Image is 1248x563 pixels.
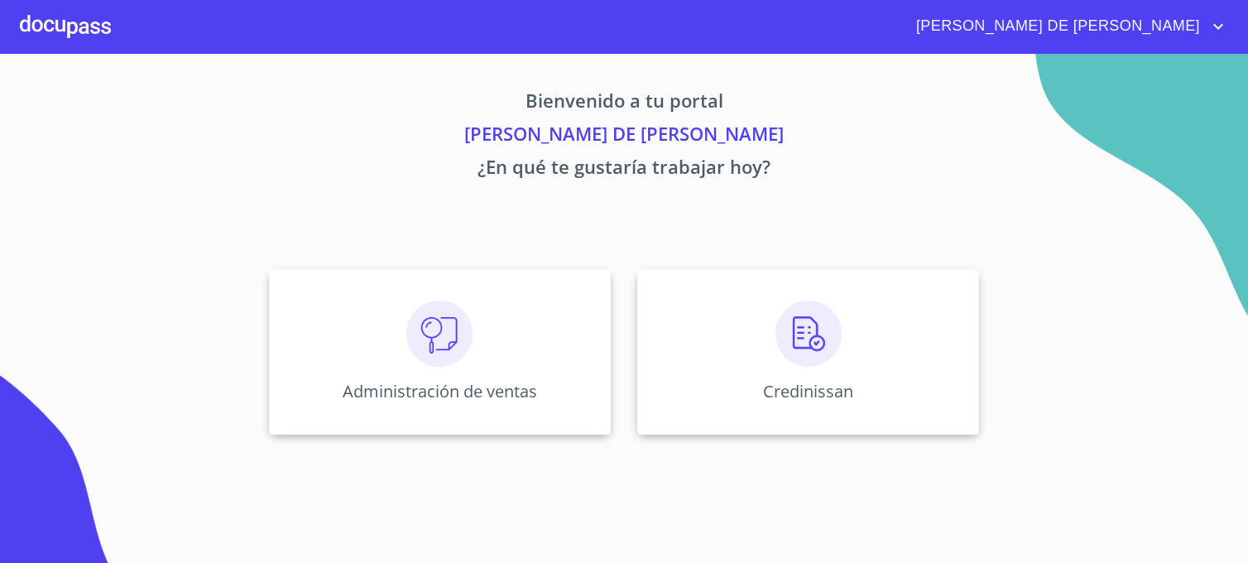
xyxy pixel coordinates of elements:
[775,301,842,367] img: verificacion.png
[904,13,1208,40] span: [PERSON_NAME] DE [PERSON_NAME]
[406,301,473,367] img: consulta.png
[114,87,1134,120] p: Bienvenido a tu portal
[763,380,853,402] p: Credinissan
[343,380,537,402] p: Administración de ventas
[114,153,1134,186] p: ¿En qué te gustaría trabajar hoy?
[114,120,1134,153] p: [PERSON_NAME] DE [PERSON_NAME]
[904,13,1228,40] button: account of current user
